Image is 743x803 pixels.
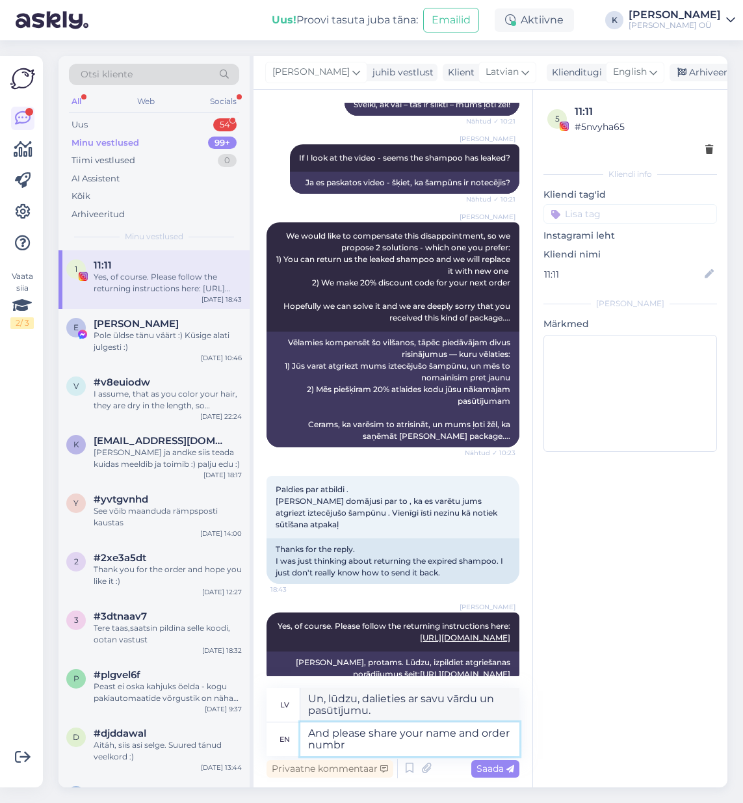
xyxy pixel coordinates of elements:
div: Vēlamies kompensēt šo vilšanos, tāpēc piedāvājam divus risinājumus — kuru vēlaties: 1) Jūs varat ... [267,332,519,447]
textarea: Un, lūdzu, dalieties ar savu vārdu un pasūtījumu. [300,688,519,722]
div: # 5nvyha65 [575,120,713,134]
div: Yes, of course. Please follow the returning instructions here: [URL][DOMAIN_NAME] [94,271,242,295]
div: Tiimi vestlused [72,154,135,167]
div: See võib maanduda rämpsposti kaustas [94,505,242,529]
div: 0 [218,154,237,167]
span: #qvgzdvk6 [94,786,150,798]
div: [DATE] 9:37 [205,704,242,714]
div: Klienditugi [547,66,602,79]
div: lv [280,694,289,716]
div: Web [135,93,157,110]
div: Ja es paskatos video - šķiet, ka šampūns ir notecējis? [290,172,519,194]
div: Minu vestlused [72,137,139,150]
div: Uus [72,118,88,131]
span: Nähtud ✓ 10:23 [465,448,515,458]
div: Arhiveeritud [72,208,125,221]
a: [URL][DOMAIN_NAME] [420,669,510,679]
span: #plgvel6f [94,669,140,681]
a: [PERSON_NAME][PERSON_NAME] OÜ [629,10,735,31]
span: [PERSON_NAME] [272,65,350,79]
button: Emailid [423,8,479,33]
div: Peast ei oska kahjuks öelda - kogu pakiautomaatide võrgustik on näha pakiautomaadi valiku tegemisel [94,681,242,704]
span: 18:43 [270,585,319,594]
div: [PERSON_NAME] OÜ [629,20,721,31]
div: juhib vestlust [367,66,434,79]
div: All [69,93,84,110]
div: Thanks for the reply. I was just thinking about returning the expired shampoo. I just don't reall... [267,538,519,584]
div: [DATE] 14:00 [200,529,242,538]
div: [DATE] 18:32 [202,646,242,655]
span: #3dtnaav7 [94,611,147,622]
span: p [73,674,79,683]
div: K [605,11,623,29]
span: #djddawal [94,728,146,739]
input: Lisa nimi [544,267,702,282]
span: If I look at the video - seems the shampoo has leaked? [299,153,510,163]
div: Aitäh, siis asi selge. Suured tänud veelkord :) [94,739,242,763]
span: 2 [74,557,79,566]
div: Kliendi info [543,168,717,180]
div: 2 / 3 [10,317,34,329]
div: 54 [213,118,237,131]
input: Lisa tag [543,204,717,224]
div: [PERSON_NAME], protams. Lūdzu, izpildiet atgriešanas norādījumus šeit: [267,652,519,685]
div: Klient [443,66,475,79]
span: Latvian [486,65,519,79]
span: k [73,440,79,449]
div: [PERSON_NAME] [629,10,721,20]
span: Nähtud ✓ 10:21 [466,194,515,204]
span: #2xe3a5dt [94,552,146,564]
span: English [613,65,647,79]
b: Uus! [272,14,296,26]
div: Socials [207,93,239,110]
p: Märkmed [543,317,717,331]
span: Minu vestlused [125,231,183,243]
span: v [73,381,79,391]
div: Thank you for the order and hope you like it :) [94,564,242,587]
div: [DATE] 18:43 [202,295,242,304]
div: 11:11 [575,104,713,120]
span: Nähtud ✓ 10:21 [466,116,515,126]
div: [DATE] 13:44 [201,763,242,772]
p: Kliendi nimi [543,248,717,261]
span: [PERSON_NAME] [460,212,515,222]
span: y [73,498,79,508]
div: [PERSON_NAME] [543,298,717,309]
p: Instagrami leht [543,229,717,243]
div: [DATE] 22:24 [200,412,242,421]
div: [PERSON_NAME] ja andke siis teada kuidas meeldib ja toimib :) palju edu :) [94,447,242,470]
div: 99+ [208,137,237,150]
div: AI Assistent [72,172,120,185]
div: [DATE] 18:17 [203,470,242,480]
span: #v8euiodw [94,376,150,388]
span: We would like to compensate this disappointment, so we propose 2 solutions - which one you prefer... [276,231,512,323]
img: Askly Logo [10,66,35,91]
div: [DATE] 10:46 [201,353,242,363]
a: [URL][DOMAIN_NAME] [420,633,510,642]
span: d [73,732,79,742]
span: Otsi kliente [81,68,133,81]
span: E [73,323,79,332]
div: Proovi tasuta juba täna: [272,12,418,28]
span: 1 [75,264,77,274]
span: Evelin Täht [94,318,179,330]
span: 5 [555,114,560,124]
div: Pole üldse tänu väärt :) Küsige alati julgesti :) [94,330,242,353]
div: I assume, that as you color your hair, they are dry in the length, so Seaboost conditioner is ver... [94,388,242,412]
div: Vaata siia [10,270,34,329]
textarea: And please share your name and order numbr [300,722,519,756]
div: Kõik [72,190,90,203]
span: Paldies par atbildi . [PERSON_NAME] domājusi par to , ka es varētu jums atgriezt iztecējušo šampū... [276,484,499,529]
span: kadilaos62@gmail.com [94,435,229,447]
div: [DATE] 12:27 [202,587,242,597]
div: Tere taas,saatsin pildina selle koodi, ootan vastust [94,622,242,646]
span: Saada [476,763,514,774]
div: en [280,728,290,750]
span: 11:11 [94,259,112,271]
span: #yvtgvnhd [94,494,148,505]
span: Yes, of course. Please follow the returning instructions here: [278,621,510,642]
span: [PERSON_NAME] [460,134,515,144]
span: [PERSON_NAME] [460,602,515,612]
div: Sveiki, ak vai – tas ir slikti – mums ļoti žēl! [345,94,519,116]
div: Privaatne kommentaar [267,760,393,778]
